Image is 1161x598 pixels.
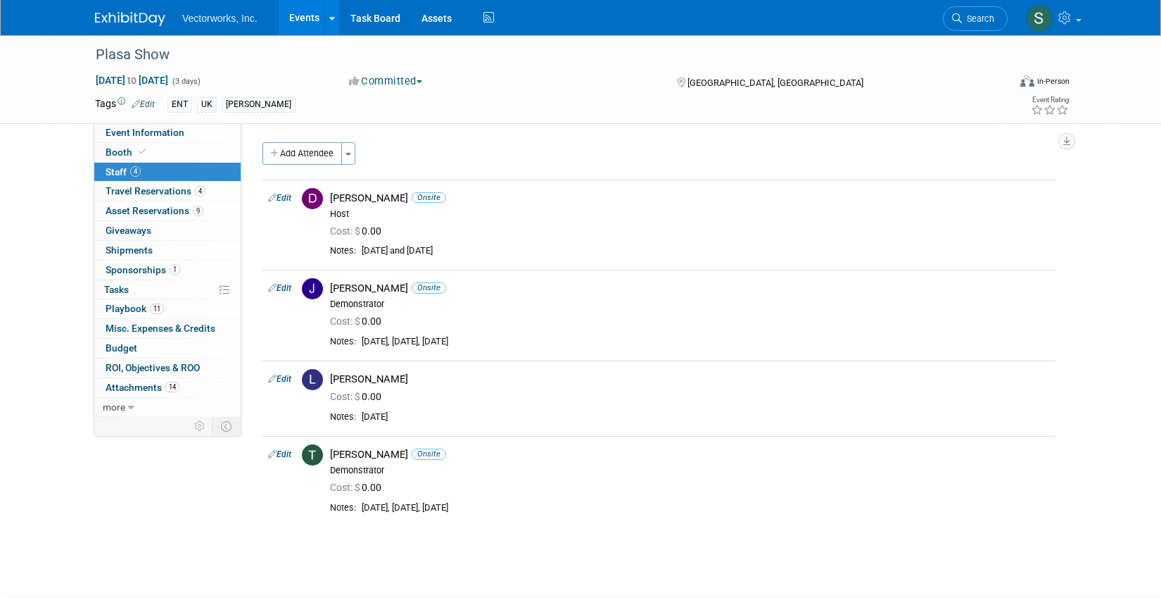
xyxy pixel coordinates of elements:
[95,74,169,87] span: [DATE] [DATE]
[95,12,165,26] img: ExhibitDay
[1020,75,1034,87] img: Format-Inperson.png
[687,77,863,88] span: [GEOGRAPHIC_DATA], [GEOGRAPHIC_DATA]
[94,299,241,318] a: Playbook11
[330,465,1050,476] div: Demonstrator
[268,449,291,459] a: Edit
[94,123,241,142] a: Event Information
[170,264,180,275] span: 1
[167,97,192,112] div: ENT
[106,382,179,393] span: Attachments
[330,282,1050,295] div: [PERSON_NAME]
[302,444,323,466] img: T.jpg
[188,417,212,435] td: Personalize Event Tab Strip
[330,245,356,256] div: Notes:
[330,225,387,237] span: 0.00
[330,482,362,493] span: Cost: $
[412,192,446,203] span: Onsite
[195,186,205,197] span: 4
[125,75,139,86] span: to
[302,278,323,299] img: J.jpg
[1026,5,1053,32] img: Sarah Angley
[362,336,1050,348] div: [DATE], [DATE], [DATE]
[330,208,1050,220] div: Host
[362,502,1050,514] div: [DATE], [DATE], [DATE]
[330,373,1050,386] div: [PERSON_NAME]
[106,225,151,236] span: Giveaways
[943,6,1008,31] a: Search
[94,261,241,280] a: Sponsorships1
[362,245,1050,257] div: [DATE] and [DATE]
[130,166,141,177] span: 4
[1031,96,1069,104] div: Event Rating
[330,225,362,237] span: Cost: $
[1036,76,1070,87] div: In-Person
[106,205,203,216] span: Asset Reservations
[94,398,241,417] a: more
[106,342,137,354] span: Budget
[412,449,446,459] span: Onsite
[330,192,1050,205] div: [PERSON_NAME]
[103,401,125,413] span: more
[412,282,446,293] span: Onsite
[150,304,164,314] span: 11
[106,166,141,177] span: Staff
[132,99,155,109] a: Edit
[106,185,205,197] span: Travel Reservations
[95,96,155,113] td: Tags
[106,303,164,314] span: Playbook
[94,163,241,182] a: Staff4
[330,411,356,423] div: Notes:
[302,369,323,390] img: L.jpg
[962,13,994,24] span: Search
[106,362,200,373] span: ROI, Objectives & ROO
[104,284,129,295] span: Tasks
[94,143,241,162] a: Booth
[106,147,148,158] span: Booth
[94,339,241,358] a: Budget
[94,359,241,378] a: ROI, Objectives & ROO
[330,336,356,347] div: Notes:
[925,73,1070,94] div: Event Format
[94,319,241,338] a: Misc. Expenses & Credits
[139,148,146,156] i: Booth reservation complete
[94,280,241,299] a: Tasks
[268,283,291,293] a: Edit
[344,74,428,89] button: Committed
[94,182,241,201] a: Travel Reservations4
[106,127,184,138] span: Event Information
[212,417,241,435] td: Toggle Event Tabs
[330,391,387,402] span: 0.00
[94,221,241,240] a: Giveaways
[330,448,1050,461] div: [PERSON_NAME]
[106,264,180,275] span: Sponsorships
[91,42,986,68] div: Plasa Show
[182,13,258,24] span: Vectorworks, Inc.
[330,299,1050,310] div: Demonstrator
[330,482,387,493] span: 0.00
[165,382,179,392] span: 14
[330,502,356,513] div: Notes:
[106,244,153,256] span: Shipments
[302,188,323,209] img: D.jpg
[197,97,217,112] div: UK
[94,241,241,260] a: Shipments
[222,97,296,112] div: [PERSON_NAME]
[94,201,241,220] a: Asset Reservations9
[268,374,291,384] a: Edit
[362,411,1050,423] div: [DATE]
[330,391,362,402] span: Cost: $
[171,77,201,86] span: (3 days)
[106,323,215,334] span: Misc. Expenses & Credits
[330,316,387,327] span: 0.00
[268,193,291,203] a: Edit
[94,378,241,397] a: Attachments14
[262,142,342,165] button: Add Attendee
[193,206,203,216] span: 9
[330,316,362,327] span: Cost: $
